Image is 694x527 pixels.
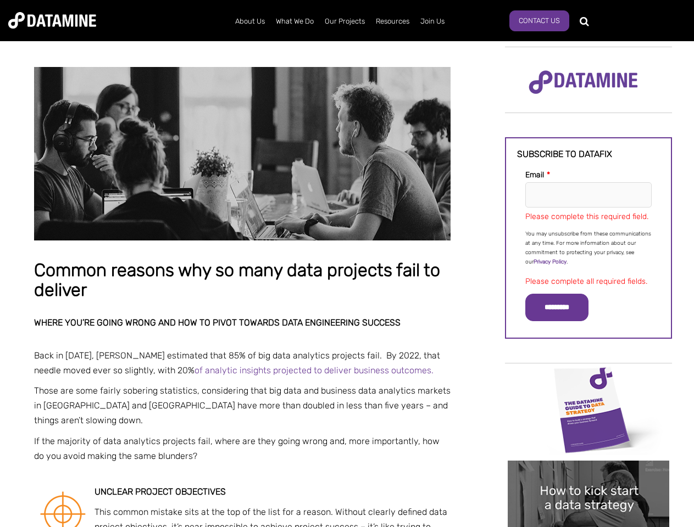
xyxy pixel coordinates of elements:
label: Please complete this required field. [525,212,648,221]
span: Email [525,170,544,180]
a: About Us [230,7,270,36]
label: Please complete all required fields. [525,277,647,286]
p: You may unsubscribe from these communications at any time. For more information about our commitm... [525,229,652,267]
a: Contact Us [509,10,569,31]
p: If the majority of data analytics projects fail, where are they going wrong and, more importantly... [34,434,451,463]
a: What We Do [270,7,319,36]
a: Join Us [415,7,450,36]
h2: Where you’re going wrong and how to pivot towards data engineering success [34,318,451,328]
img: Datamine Logo No Strapline - Purple [521,63,645,102]
strong: Unclear project objectives [95,486,226,497]
img: Data Strategy Cover thumbnail [508,365,669,455]
a: Resources [370,7,415,36]
a: Our Projects [319,7,370,36]
img: Common reasons why so many data projects fail to deliver [34,67,451,240]
h1: Common reasons why so many data projects fail to deliver [34,261,451,300]
a: Privacy Policy [534,259,567,265]
p: Those are some fairly sobering statistics, considering that big data and business data analytics ... [34,383,451,428]
img: Datamine [8,12,96,29]
p: Back in [DATE], [PERSON_NAME] estimated that 85% of big data analytics projects fail. By 2022, th... [34,348,451,378]
h3: Subscribe to datafix [517,149,660,159]
a: of analytic insights projected to deliver business outcomes. [195,365,434,375]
